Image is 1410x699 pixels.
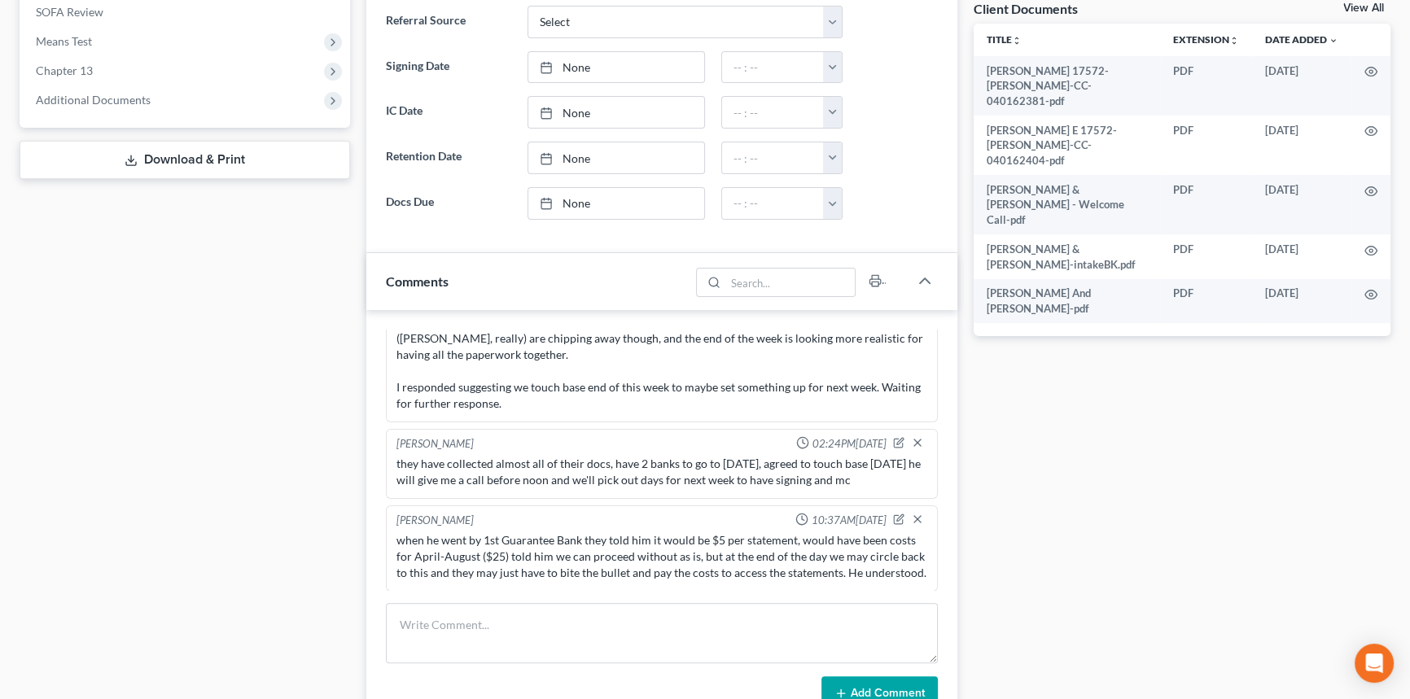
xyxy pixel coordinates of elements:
input: Search... [725,269,855,296]
td: [DATE] [1252,234,1351,279]
td: [DATE] [1252,56,1351,116]
i: expand_more [1329,36,1338,46]
a: Extensionunfold_more [1173,33,1239,46]
input: -- : -- [722,188,825,219]
div: when he went by 1st Guarantee Bank they told him it would be $5 per statement, would have been co... [396,532,927,581]
td: [PERSON_NAME] And [PERSON_NAME]-pdf [974,279,1161,324]
div: [PERSON_NAME] [396,513,474,529]
td: PDF [1160,116,1252,175]
td: [PERSON_NAME] & [PERSON_NAME] - Welcome Call-pdf [974,175,1161,234]
div: [PERSON_NAME] [396,436,474,452]
a: None [528,52,703,83]
span: 10:37AM[DATE] [812,513,887,528]
span: Comments [386,273,449,289]
input: -- : -- [722,97,825,128]
a: Titleunfold_more [987,33,1022,46]
label: Retention Date [378,142,519,174]
td: [PERSON_NAME] 17572-[PERSON_NAME]-CC-040162381-pdf [974,56,1161,116]
a: None [528,142,703,173]
a: Date Added expand_more [1265,33,1338,46]
span: 02:24PM[DATE] [812,436,887,452]
td: [PERSON_NAME] E 17572-[PERSON_NAME]-CC-040162404-pdf [974,116,1161,175]
label: Docs Due [378,187,519,220]
a: Download & Print [20,141,350,179]
label: IC Date [378,96,519,129]
td: PDF [1160,175,1252,234]
input: -- : -- [722,52,825,83]
td: PDF [1160,279,1252,324]
td: [DATE] [1252,116,1351,175]
a: None [528,97,703,128]
a: View All [1343,2,1384,14]
label: Signing Date [378,51,519,84]
i: unfold_more [1012,36,1022,46]
td: [DATE] [1252,175,1351,234]
div: client emailed me: I grossly underestimated our available time and, to my shame, overestimated ou... [396,298,927,412]
td: [PERSON_NAME] & [PERSON_NAME]-intakeBK.pdf [974,234,1161,279]
span: Additional Documents [36,93,151,107]
i: unfold_more [1229,36,1239,46]
input: -- : -- [722,142,825,173]
a: None [528,188,703,219]
td: [DATE] [1252,279,1351,324]
label: Referral Source [378,6,519,38]
span: SOFA Review [36,5,103,19]
div: they have collected almost all of their docs, have 2 banks to go to [DATE], agreed to touch base ... [396,456,927,488]
div: Open Intercom Messenger [1355,644,1394,683]
td: PDF [1160,56,1252,116]
span: Means Test [36,34,92,48]
span: Chapter 13 [36,63,93,77]
td: PDF [1160,234,1252,279]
